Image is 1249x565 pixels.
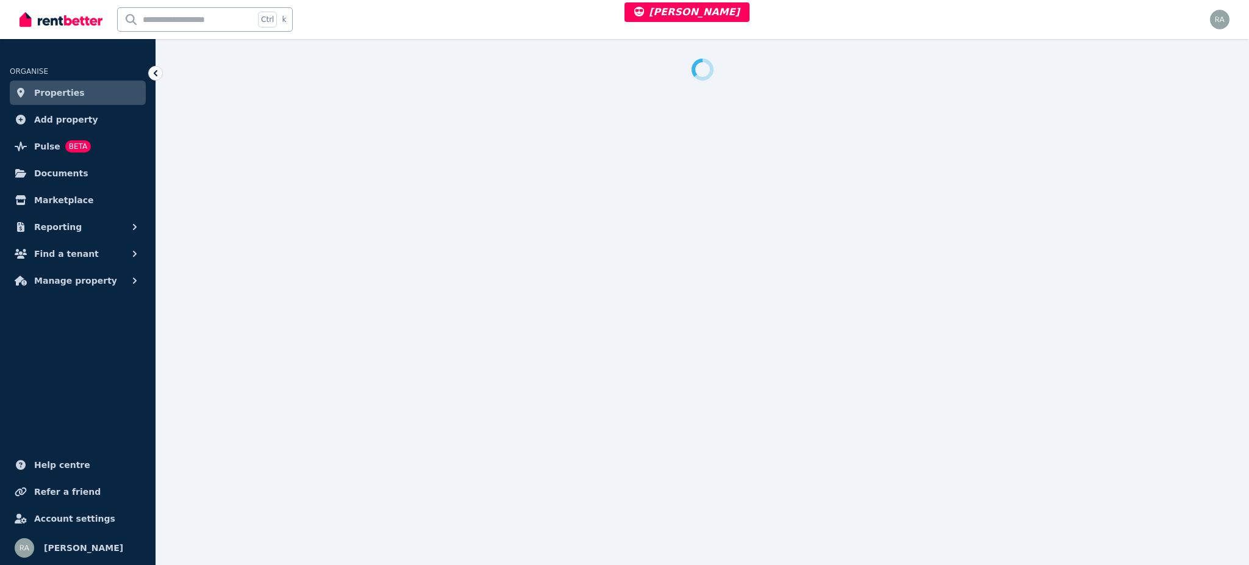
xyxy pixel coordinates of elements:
span: Properties [34,85,85,100]
span: [PERSON_NAME] [634,6,740,18]
button: Manage property [10,268,146,293]
button: Find a tenant [10,242,146,266]
span: Refer a friend [34,484,101,499]
a: Marketplace [10,188,146,212]
a: Add property [10,107,146,132]
span: k [282,15,286,24]
span: Ctrl [258,12,277,27]
img: Rochelle Alvarez [1210,10,1229,29]
a: Account settings [10,506,146,531]
span: Marketplace [34,193,93,207]
button: Reporting [10,215,146,239]
span: Find a tenant [34,247,99,261]
a: Documents [10,161,146,185]
span: Reporting [34,220,82,234]
span: Manage property [34,273,117,288]
span: [PERSON_NAME] [44,541,123,555]
a: Properties [10,81,146,105]
img: RentBetter [20,10,102,29]
a: Help centre [10,453,146,477]
span: Pulse [34,139,60,154]
span: Help centre [34,458,90,472]
span: Add property [34,112,98,127]
span: Account settings [34,511,115,526]
span: BETA [65,140,91,153]
img: Rochelle Alvarez [15,538,34,558]
a: Refer a friend [10,480,146,504]
span: ORGANISE [10,67,48,76]
a: PulseBETA [10,134,146,159]
span: Documents [34,166,88,181]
